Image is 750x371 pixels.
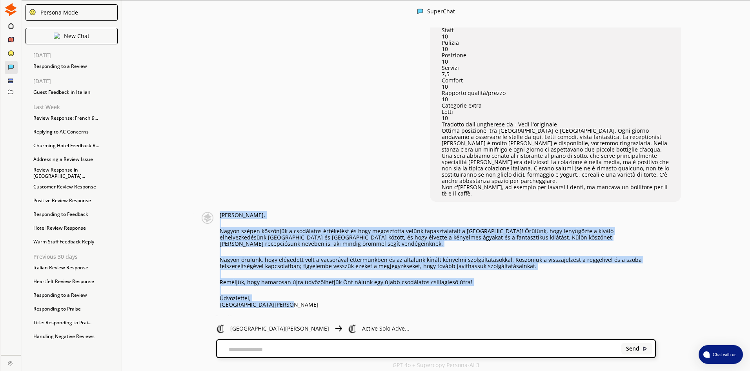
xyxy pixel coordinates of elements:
p: Posizione [442,52,669,58]
p: 10 [442,46,669,52]
div: Responding to Feedback [29,208,122,220]
p: GPT 4o + Supercopy Persona-AI 3 [393,362,479,368]
p: 7,5 [442,71,669,77]
p: Rapporto qualità/prezzo [442,90,669,96]
div: Handling Negative Reviews [29,331,122,342]
p: 10 [442,33,669,40]
div: Warm Staff Feedback Reply [29,236,122,248]
img: Close [199,212,216,224]
div: Guest Feedback in Italian [29,86,122,98]
p: Comfort [442,77,669,84]
p: [PERSON_NAME], [220,212,656,218]
img: Favorite [227,316,233,322]
p: Tradotto dall'ungherese da - Vedi l'originale [442,121,669,128]
span: Chat with us [710,351,738,358]
div: Review Response in [GEOGRAPHIC_DATA]... [29,167,122,179]
img: Close [29,9,36,16]
div: Responding to Praise [29,303,122,315]
img: Save [238,316,244,322]
div: Positive Review Response [29,195,122,207]
p: Last Week [33,104,122,110]
div: Responding to a Review [29,60,122,72]
img: Close [334,324,343,333]
div: Title: Responding to Prai... [29,317,122,329]
p: [GEOGRAPHIC_DATA][PERSON_NAME] [230,325,329,332]
div: Review Response: 6/10 [29,344,122,356]
img: Close [216,324,226,333]
p: Letti [442,109,669,115]
div: Responding to a Review [29,289,122,301]
p: Nagyon szépen köszönjük a csodálatos értékelést és hogy megosztotta velünk tapasztalatait a [GEOG... [220,228,656,247]
b: Send [626,345,639,352]
div: Hotel Review Response [29,222,122,234]
p: New Chat [64,33,89,39]
p: [DATE] [33,52,122,58]
p: [GEOGRAPHIC_DATA][PERSON_NAME] [220,302,656,308]
p: Previous 30 days [33,254,122,260]
div: Charming Hotel Feedback R... [29,140,122,152]
div: Italian Review Response [29,262,122,274]
img: Close [54,33,60,39]
p: Üdvözlettel, [220,295,656,302]
img: Close [642,346,648,351]
p: 10 [442,115,669,121]
div: Persona Mode [38,9,78,16]
p: Ottima posizione, tra [GEOGRAPHIC_DATA] e [GEOGRAPHIC_DATA]. Ogni giorno andavamo a osservare le ... [442,128,669,184]
img: Close [348,324,357,333]
p: 10 [442,58,669,65]
p: 10 [442,84,669,90]
p: Active Solo Adve... [362,325,410,332]
div: Review Response: French 9... [29,112,122,124]
div: SuperChat [427,8,455,16]
p: 10 [442,96,669,102]
button: atlas-launcher [699,345,743,364]
div: Heartfelt Review Response [29,276,122,287]
p: Pulizia [442,40,669,46]
img: Copy [215,316,221,322]
p: Reméljük, hogy hamarosan újra üdvözölhetjük Önt nálunk egy újabb csodálatos csillagleső útra! [220,279,656,285]
a: Close [1,355,21,369]
p: Categorie extra [442,102,669,109]
img: Close [417,8,423,15]
p: Staff [442,27,669,33]
div: Customer Review Response [29,181,122,193]
img: Close [8,361,13,366]
img: Close [4,3,17,16]
div: Replying to AC Concerns [29,126,122,138]
p: Servizi [442,65,669,71]
p: Non c'[PERSON_NAME], ad esempio per lavarsi i denti, ma mancava un bollitore per il tè e il caffè. [442,184,669,197]
p: [DATE] [33,78,122,84]
p: Nagyon örülünk, hogy elégedett volt a vacsorával éttermünkben és az általunk kínált kényelmi szol... [220,257,656,269]
div: Addressing a Review Issue [29,154,122,165]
